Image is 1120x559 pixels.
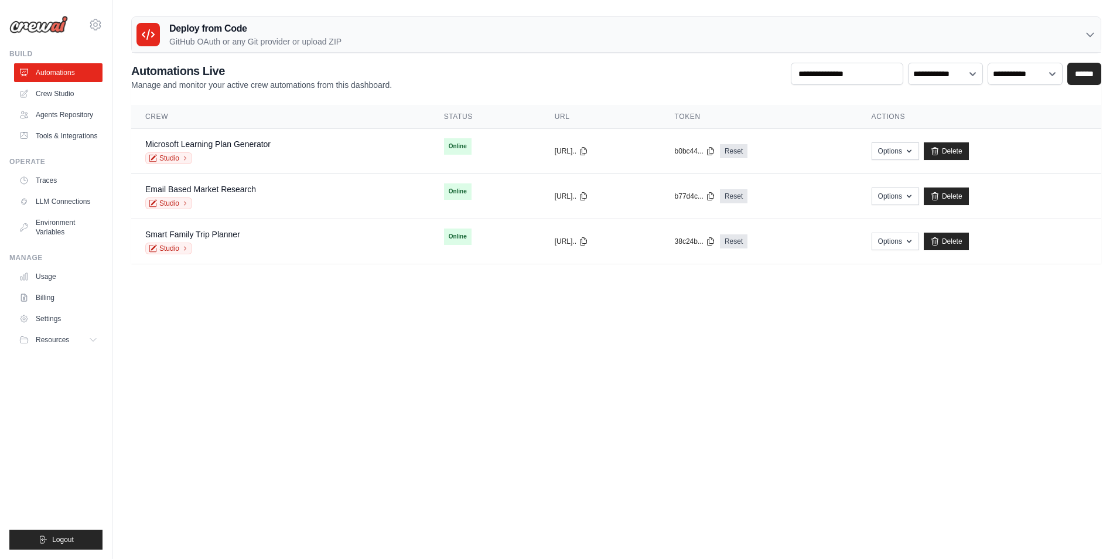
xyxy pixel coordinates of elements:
[131,63,392,79] h2: Automations Live
[9,253,103,263] div: Manage
[145,139,271,149] a: Microsoft Learning Plan Generator
[169,36,342,47] p: GitHub OAuth or any Git provider or upload ZIP
[444,229,472,245] span: Online
[720,189,747,203] a: Reset
[145,185,256,194] a: Email Based Market Research
[858,105,1101,129] th: Actions
[541,105,661,129] th: URL
[924,188,969,205] a: Delete
[924,233,969,250] a: Delete
[14,105,103,124] a: Agents Repository
[661,105,858,129] th: Token
[14,192,103,211] a: LLM Connections
[872,233,919,250] button: Options
[14,330,103,349] button: Resources
[9,16,68,33] img: Logo
[9,49,103,59] div: Build
[14,267,103,286] a: Usage
[872,188,919,205] button: Options
[145,243,192,254] a: Studio
[430,105,541,129] th: Status
[14,288,103,307] a: Billing
[14,127,103,145] a: Tools & Integrations
[14,171,103,190] a: Traces
[169,22,342,36] h3: Deploy from Code
[9,157,103,166] div: Operate
[145,230,240,239] a: Smart Family Trip Planner
[14,63,103,82] a: Automations
[145,152,192,164] a: Studio
[131,105,430,129] th: Crew
[14,309,103,328] a: Settings
[52,535,74,544] span: Logout
[872,142,919,160] button: Options
[9,530,103,550] button: Logout
[131,79,392,91] p: Manage and monitor your active crew automations from this dashboard.
[145,197,192,209] a: Studio
[36,335,69,345] span: Resources
[675,237,715,246] button: 38c24b...
[720,144,747,158] a: Reset
[14,213,103,241] a: Environment Variables
[720,234,747,248] a: Reset
[675,146,715,156] button: b0bc44...
[675,192,715,201] button: b77d4c...
[444,183,472,200] span: Online
[14,84,103,103] a: Crew Studio
[444,138,472,155] span: Online
[924,142,969,160] a: Delete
